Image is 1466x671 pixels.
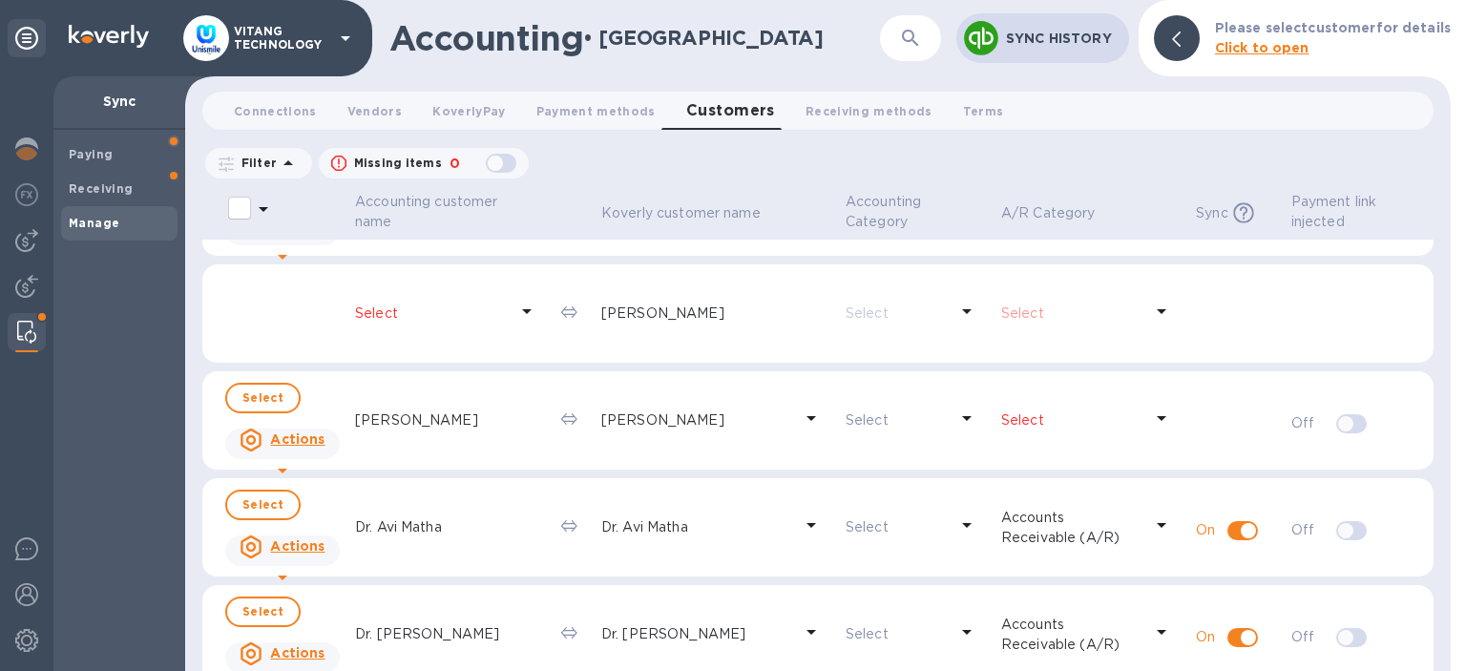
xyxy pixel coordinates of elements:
p: [PERSON_NAME] [601,304,830,324]
p: Select [846,410,948,430]
h2: • [GEOGRAPHIC_DATA] [583,26,824,50]
p: Accounting Category [846,192,961,232]
p: Select [355,304,508,324]
b: Please select customer for details [1215,20,1451,35]
button: Select [225,490,301,520]
p: Payment link injected [1291,192,1401,232]
img: Logo [69,25,149,48]
span: Payment methods [536,101,656,121]
p: Sync History [1006,29,1114,48]
p: Accounts Receivable (A/R) [1001,508,1142,548]
p: Dr. Avi Matha [601,517,792,537]
p: On [1196,627,1216,647]
p: Sync [69,92,170,111]
p: Select [846,304,948,324]
p: Filter [234,155,277,171]
p: Select [846,517,948,537]
span: A/R Category [1001,203,1120,223]
p: Dr. Avi Matha [355,517,546,537]
span: Receiving methods [806,101,932,121]
p: Select [1001,410,1142,430]
p: Koverly customer name [601,203,761,223]
u: Actions [270,538,325,554]
p: A/R Category [1001,203,1096,223]
p: Off [1291,520,1325,540]
p: 0 [450,154,460,174]
button: Select [225,597,301,627]
button: Missing items0 [319,148,529,178]
b: Manage [69,216,119,230]
span: Accounting Category [846,192,986,232]
p: Dr. [PERSON_NAME] [355,624,546,644]
p: Accounts Receivable (A/R) [1001,615,1142,655]
span: Select [242,493,283,516]
button: Select [225,383,301,413]
div: Unpin categories [8,19,46,57]
h1: Accounting [389,18,583,58]
span: Select [242,600,283,623]
u: Actions [270,645,325,661]
p: Select [846,624,948,644]
span: Connections [234,101,317,121]
p: Accounting customer name [355,192,521,232]
span: Vendors [347,101,402,121]
span: Sync [1196,203,1276,223]
p: Missing items [354,155,442,172]
p: [PERSON_NAME] [355,410,546,430]
p: Dr. [PERSON_NAME] [601,624,792,644]
span: Koverly customer name [601,203,785,223]
p: Off [1291,627,1325,647]
b: Paying [69,147,113,161]
img: Foreign exchange [15,183,38,206]
p: Sync [1196,203,1228,223]
b: Click to open [1215,40,1309,55]
span: Select [242,387,283,409]
p: [PERSON_NAME] [601,410,792,430]
b: Receiving [69,181,134,196]
span: Accounting customer name [355,192,546,232]
span: Customers [686,97,775,124]
u: Actions [270,431,325,447]
span: Payment link injected [1291,192,1426,232]
p: VITANG TECHNOLOGY [234,25,329,52]
p: On [1196,520,1216,540]
span: Terms [963,101,1004,121]
span: KoverlyPay [432,101,505,121]
p: Select [1001,304,1142,324]
p: Off [1291,413,1325,433]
